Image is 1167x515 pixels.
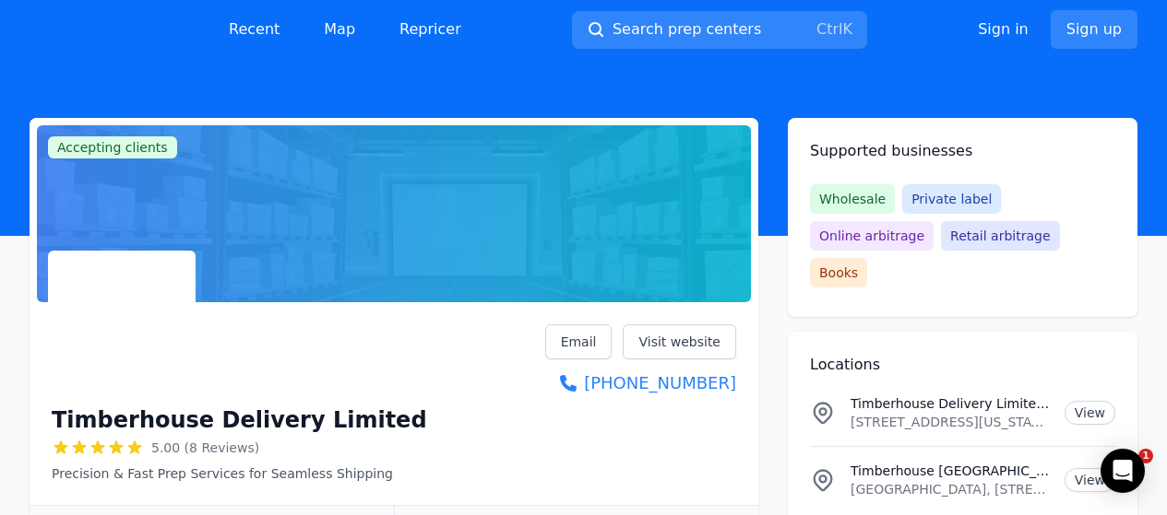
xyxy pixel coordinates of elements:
[810,140,1115,162] h2: Supported businesses
[151,439,259,457] span: 5.00 (8 Reviews)
[851,413,1050,431] p: [STREET_ADDRESS][US_STATE]
[851,480,1050,498] p: [GEOGRAPHIC_DATA], [STREET_ADDRESS], 1876, JM
[623,324,736,359] a: Visit website
[545,370,736,396] a: [PHONE_NUMBER]
[902,184,1001,214] span: Private label
[385,11,476,48] a: Repricer
[1065,468,1115,492] a: View
[545,324,613,359] a: Email
[48,136,177,158] span: Accepting clients
[810,221,934,251] span: Online arbitrage
[816,20,842,38] kbd: Ctrl
[1065,401,1115,425] a: View
[851,394,1050,413] p: Timberhouse Delivery Limited Location
[810,184,895,214] span: Wholesale
[30,17,177,42] img: PrepCenter
[572,11,867,49] button: Search prep centersCtrlK
[1138,449,1153,463] span: 1
[851,462,1050,480] p: Timberhouse [GEOGRAPHIC_DATA]
[842,20,852,38] kbd: K
[810,354,1115,376] h2: Locations
[1101,449,1145,493] div: Open Intercom Messenger
[52,405,427,435] h1: Timberhouse Delivery Limited
[1051,10,1137,49] a: Sign up
[214,11,294,48] a: Recent
[978,18,1029,41] a: Sign in
[613,18,761,41] span: Search prep centers
[941,221,1059,251] span: Retail arbitrage
[810,258,867,287] span: Books
[52,464,427,483] p: Precision & Fast Prep Services for Seamless Shipping
[309,11,370,48] a: Map
[52,254,192,394] img: Timberhouse Delivery Limited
